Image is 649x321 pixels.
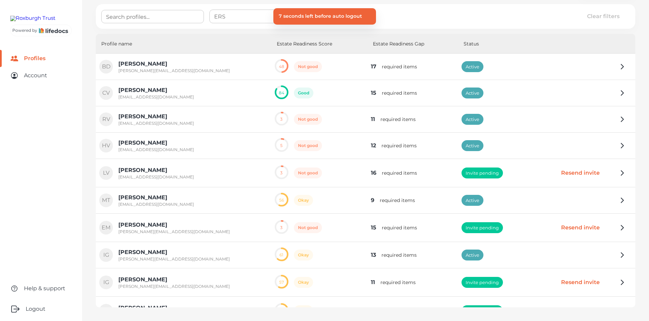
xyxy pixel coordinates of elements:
[279,198,284,203] p: 56
[462,90,483,96] span: Active
[371,251,376,259] p: 13
[277,40,341,48] span: Estate Readiness Score
[101,40,141,48] span: Profile name
[294,252,313,258] span: Okay
[551,275,610,290] button: Resend invite
[280,143,283,148] p: 5
[371,224,376,232] p: 15
[118,86,194,94] a: [PERSON_NAME]
[118,276,230,284] a: [PERSON_NAME]
[462,197,483,204] span: Active
[99,139,113,152] div: HV
[382,90,417,96] p: required items
[371,307,375,315] p: 11
[462,279,503,286] span: Invite pending
[551,220,610,236] button: Resend invite
[99,221,113,235] div: EM
[118,193,194,202] a: [PERSON_NAME]
[99,248,113,262] div: IG
[294,225,322,230] span: Not good
[294,117,322,122] span: Not good
[118,121,194,126] p: [EMAIL_ADDRESS][DOMAIN_NAME]
[277,40,332,48] span: Estate Readiness Score
[371,278,375,286] p: 11
[118,112,194,121] a: [PERSON_NAME]
[280,170,283,176] p: 3
[464,40,479,48] span: Status
[279,90,284,96] p: 84
[371,89,376,97] p: 15
[382,170,417,176] p: required items
[101,40,132,48] span: Profile name
[118,94,194,100] p: [EMAIL_ADDRESS][DOMAIN_NAME]
[118,139,194,147] p: [PERSON_NAME]
[118,229,230,235] p: [PERSON_NAME][EMAIL_ADDRESS][DOMAIN_NAME]
[381,142,417,149] p: required items
[99,276,113,289] div: IG
[118,256,230,262] p: [PERSON_NAME][EMAIL_ADDRESS][DOMAIN_NAME]
[118,248,230,256] a: [PERSON_NAME]
[294,170,322,176] span: Not good
[381,252,417,258] p: required items
[295,8,375,26] div: ​
[382,63,417,70] p: required items
[118,60,230,68] a: [PERSON_NAME]
[464,40,488,48] span: Status
[280,117,283,122] p: 3
[118,147,194,152] p: [EMAIL_ADDRESS][DOMAIN_NAME]
[294,143,322,148] span: Not good
[462,64,483,70] span: Active
[99,304,113,318] div: LL
[118,304,194,312] a: [PERSON_NAME]
[462,116,483,123] span: Active
[380,197,415,204] p: required items
[279,64,284,69] p: 48
[380,116,416,123] p: required items
[371,196,374,204] p: 9
[118,174,194,180] p: [EMAIL_ADDRESS][DOMAIN_NAME]
[294,198,313,203] span: Okay
[551,303,610,319] button: Resend invite
[280,252,283,258] p: 61
[371,169,376,177] p: 16
[10,25,72,36] a: Powered by
[462,143,483,149] span: Active
[380,279,416,286] p: required items
[371,115,375,123] p: 11
[118,68,230,73] p: [PERSON_NAME][EMAIL_ADDRESS][DOMAIN_NAME]
[371,142,376,150] p: 12
[294,64,322,69] span: Not good
[382,224,417,231] p: required items
[279,12,362,21] p: 7 seconds left before auto logout
[10,16,55,21] img: Roxburgh Trust
[373,40,433,48] span: Estate Readiness Gap
[373,40,424,48] span: Estate Readiness Gap
[118,221,230,229] a: [PERSON_NAME]
[99,193,113,207] div: MT
[462,225,503,231] span: Invite pending
[118,166,194,174] a: [PERSON_NAME]
[294,280,313,285] span: Okay
[209,8,289,26] div: ​
[99,86,113,100] div: CV
[462,170,503,176] span: Invite pending
[99,166,113,180] div: LV
[99,112,113,126] div: RV
[280,225,283,230] p: 3
[101,10,204,23] input: Type name or email
[118,202,194,207] p: [EMAIL_ADDRESS][DOMAIN_NAME]
[118,284,230,289] p: [PERSON_NAME][EMAIL_ADDRESS][DOMAIN_NAME]
[551,165,610,181] button: Resend invite
[279,280,284,285] p: 57
[294,90,313,96] span: Good
[462,252,483,258] span: Active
